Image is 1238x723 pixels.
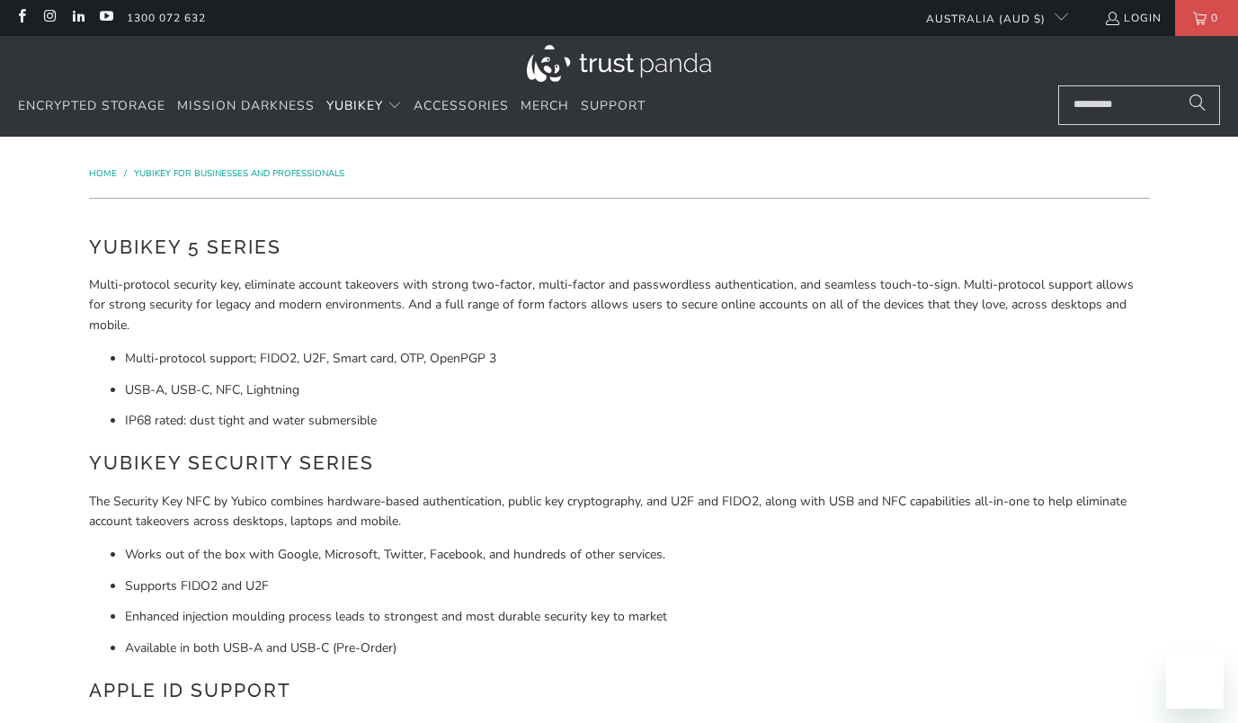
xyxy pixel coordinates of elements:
[13,11,29,25] a: Trust Panda Australia on Facebook
[89,167,120,180] a: Home
[89,167,117,180] span: Home
[177,97,315,114] span: Mission Darkness
[125,638,1150,658] li: Available in both USB-A and USB-C (Pre-Order)
[125,380,1150,400] li: USB-A, USB-C, NFC, Lightning
[521,85,569,128] a: Merch
[127,8,206,28] a: 1300 072 632
[125,411,1150,431] li: IP68 rated: dust tight and water submersible
[326,85,402,128] summary: YubiKey
[1175,85,1220,125] button: Search
[89,275,1150,335] p: Multi-protocol security key, eliminate account takeovers with strong two-factor, multi-factor and...
[1166,651,1224,709] iframe: Button to launch messaging window
[18,85,165,128] a: Encrypted Storage
[1058,85,1220,125] input: Search...
[326,97,383,114] span: YubiKey
[125,349,1150,369] li: Multi-protocol support; FIDO2, U2F, Smart card, OTP, OpenPGP 3
[177,85,315,128] a: Mission Darkness
[89,449,1150,478] h2: YubiKey Security Series
[89,233,1150,262] h2: YubiKey 5 Series
[18,97,165,114] span: Encrypted Storage
[41,11,57,25] a: Trust Panda Australia on Instagram
[89,492,1150,532] p: The Security Key NFC by Yubico combines hardware-based authentication, public key cryptography, a...
[125,576,1150,596] li: Supports FIDO2 and U2F
[98,11,113,25] a: Trust Panda Australia on YouTube
[124,167,127,180] span: /
[414,97,509,114] span: Accessories
[89,676,1150,705] h2: Apple ID Support
[70,11,85,25] a: Trust Panda Australia on LinkedIn
[125,545,1150,565] li: Works out of the box with Google, Microsoft, Twitter, Facebook, and hundreds of other services.
[521,97,569,114] span: Merch
[581,97,646,114] span: Support
[527,45,711,82] img: Trust Panda Australia
[134,167,344,180] a: YubiKey for Businesses and Professionals
[414,85,509,128] a: Accessories
[581,85,646,128] a: Support
[125,607,1150,627] li: Enhanced injection moulding process leads to strongest and most durable security key to market
[1104,8,1162,28] a: Login
[18,85,646,128] nav: Translation missing: en.navigation.header.main_nav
